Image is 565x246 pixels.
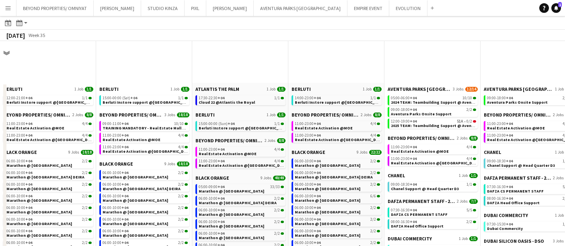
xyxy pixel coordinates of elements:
[453,87,464,92] span: 3 Jobs
[103,133,128,137] span: 11:00-23:00
[6,198,72,203] span: Marathon @ FESTIVAL PLAZA
[121,170,128,175] span: +04
[484,175,551,181] span: DAFZA PERMANENT STAFF - 2019/2025
[199,125,290,131] span: Berluti Instore support @Dubai Mall
[199,148,224,152] span: 11:00-23:00
[178,194,184,198] span: 2/2
[295,182,380,191] a: 06:00-10:00+042/2Marathon @ [GEOGRAPHIC_DATA]
[72,113,83,117] span: 2 Jobs
[391,182,476,191] a: 09:00-18:30+041/1Chanel Support @ Head Quarter D3
[295,198,360,203] span: Marathon @ FESTIVAL PLAZA
[121,193,128,199] span: +04
[295,100,386,105] span: Berluti Instore support @Dubai Mall
[388,172,405,178] span: CHANEL
[199,158,284,168] a: 11:00-23:00+044/4Real Estate Activation @[GEOGRAPHIC_DATA]
[103,149,192,154] span: Real Estate Activation @Nakheel mall
[487,125,545,131] span: Real Estate Activation @MOE
[82,122,88,126] span: 4/4
[25,133,32,138] span: +04
[82,96,88,100] span: 1/1
[391,123,492,128] span: 2025 TEAM: Teambuilding Support @ Aventura Parks
[25,158,32,164] span: +04
[103,171,128,175] span: 06:00-10:00
[199,185,224,189] span: 05:00-09:00
[3,86,93,112] div: BERLUTI1 Job1/112:00-21:00+041/1Berluti Instore support @[GEOGRAPHIC_DATA]
[295,194,321,198] span: 06:00-10:00
[391,119,417,123] span: 12:00-19:00
[391,119,476,123] div: •
[85,113,93,117] span: 8/8
[553,176,564,180] span: 2 Jobs
[178,145,184,149] span: 4/4
[171,87,179,92] span: 1 Job
[373,87,382,92] span: 1/1
[370,159,376,163] span: 2/2
[295,125,353,131] span: Real Estate Activation @MOE
[469,199,478,204] span: 7/7
[25,121,32,126] span: +04
[391,96,417,100] span: 05:00-06:00
[369,150,382,155] span: 22/22
[103,186,181,191] span: Marathon @ CITY CENTRE DEIRA
[3,149,93,155] a: BLACK ORANGE9 Jobs18/18
[177,113,189,117] span: 18/18
[103,144,188,154] a: 11:00-23:00+044/4Real Estate Activation @[GEOGRAPHIC_DATA]
[195,86,239,92] span: ATLANTIS THE PALM
[267,87,275,92] span: 1 Job
[85,87,93,92] span: 1/1
[6,171,32,175] span: 06:00-10:00
[292,112,359,118] span: BEYOND PROPERTIES/ OMNIYAT
[295,171,321,175] span: 06:00-10:00
[121,121,128,126] span: +04
[274,96,280,100] span: 1/1
[103,174,168,180] span: Marathon @ DUBAI HILLS MALL
[314,133,321,138] span: +04
[274,122,280,126] span: 1/1
[103,198,168,203] span: Marathon @ FESTIVAL CITY MALL
[292,86,382,92] a: BERLUTI1 Job1/1
[6,158,92,168] a: 06:00-10:00+042/2Marathon @ [GEOGRAPHIC_DATA]
[363,87,372,92] span: 1 Job
[388,86,478,92] a: AVENTURA PARKS [GEOGRAPHIC_DATA]3 Jobs12/14
[195,137,286,143] a: BEYOND PROPERTIES/ OMNIYAT2 Jobs8/8
[178,182,184,187] span: 2/2
[141,0,185,16] button: STUDIO KINZA
[6,125,64,131] span: Real Estate Activation @MOE
[121,144,128,150] span: +04
[292,149,382,155] a: BLACK ORANGE9 Jobs22/22
[466,145,472,149] span: 4/4
[99,161,133,167] span: BLACK ORANGE
[195,175,229,181] span: BLACK ORANGE
[391,149,449,154] span: Real Estate Activation @MOE
[487,159,513,163] span: 09:00-18:30
[295,182,321,187] span: 06:00-10:00
[3,86,93,92] a: BERLUTI1 Job1/1
[466,157,472,161] span: 4/4
[6,186,72,191] span: Marathon @ FESTIVAL CITY MALL
[178,96,184,100] span: 1/1
[103,137,160,142] span: Real Estate Activation @MOE
[314,121,321,126] span: +04
[410,144,417,150] span: +04
[484,86,553,92] span: AVENTURA PARKS DUBAI
[199,151,257,156] span: Real Estate Activation @MOE
[6,159,32,163] span: 06:00-10:00
[551,3,561,13] a: 1
[388,172,478,178] a: CHANEL1 Job1/1
[164,162,175,166] span: 9 Jobs
[185,0,206,16] button: PIXL
[410,95,417,100] span: +04
[391,145,417,149] span: 11:00-23:00
[391,157,417,161] span: 11:00-23:00
[370,96,376,100] span: 1/1
[410,119,417,124] span: +04
[99,86,119,92] span: BERLUTI
[295,159,321,163] span: 06:00-10:00
[6,137,96,142] span: Real Estate Activation @Nakheel mall
[218,147,224,152] span: +04
[389,0,427,16] button: EVOLUTION
[292,112,382,118] a: BEYOND PROPERTIES/ OMNIYAT2 Jobs8/8
[373,113,382,117] span: 8/8
[177,162,189,166] span: 18/18
[295,186,360,191] span: Marathon @ FESTIVAL CITY MALL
